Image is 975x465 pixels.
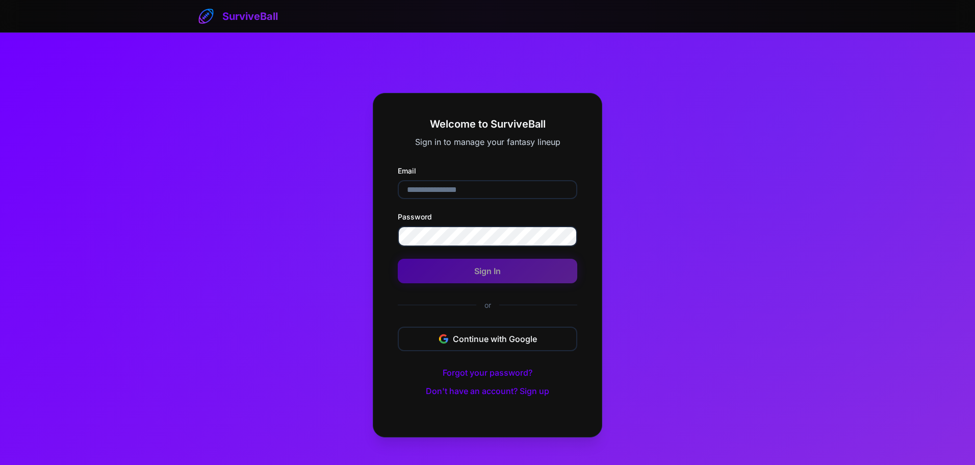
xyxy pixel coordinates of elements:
button: Don't have an account? Sign up [418,382,557,400]
label: Email [398,165,577,176]
label: Password [398,211,577,222]
img: SurviveBall [198,8,214,25]
span: or [476,300,499,310]
p: Sign in to manage your fantasy lineup [398,135,577,149]
button: Forgot your password? [434,363,541,382]
a: SurviveBall [198,8,278,25]
button: Sign In [398,259,577,283]
button: Continue with Google [398,327,577,351]
h2: Welcome to SurviveBall [398,118,577,131]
